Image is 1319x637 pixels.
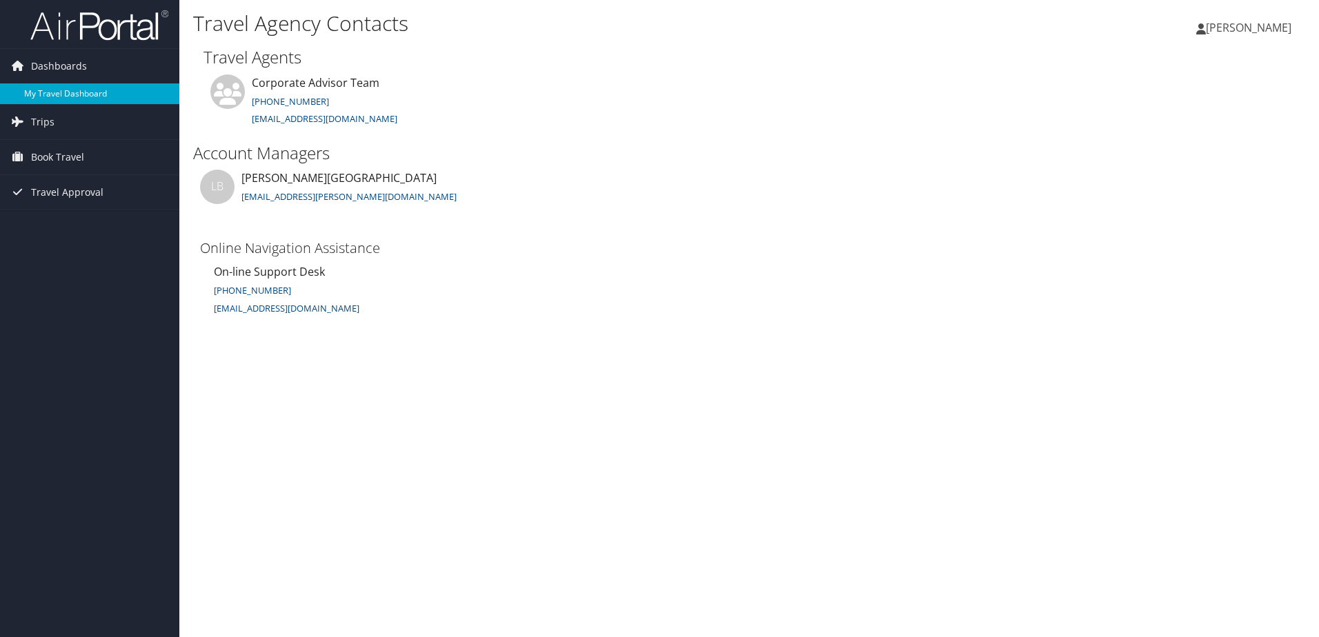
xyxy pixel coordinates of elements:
h2: Travel Agents [204,45,1295,69]
div: LB [200,170,235,204]
a: [PHONE_NUMBER] [252,95,329,108]
a: [PHONE_NUMBER] [214,284,291,296]
a: [EMAIL_ADDRESS][DOMAIN_NAME] [214,300,359,315]
img: airportal-logo.png [30,9,168,41]
span: [PERSON_NAME] [1206,20,1291,35]
h1: Travel Agency Contacts [193,9,935,38]
span: Trips [31,105,54,139]
h3: Online Navigation Assistance [200,239,466,258]
small: [EMAIL_ADDRESS][DOMAIN_NAME] [214,302,359,314]
span: Travel Approval [31,175,103,210]
span: Dashboards [31,49,87,83]
a: [EMAIL_ADDRESS][DOMAIN_NAME] [252,112,397,125]
span: [PERSON_NAME][GEOGRAPHIC_DATA] [241,170,437,185]
span: On-line Support Desk [214,264,325,279]
a: [EMAIL_ADDRESS][PERSON_NAME][DOMAIN_NAME] [241,190,457,203]
a: [PERSON_NAME] [1196,7,1305,48]
span: Corporate Advisor Team [252,75,379,90]
span: Book Travel [31,140,84,174]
